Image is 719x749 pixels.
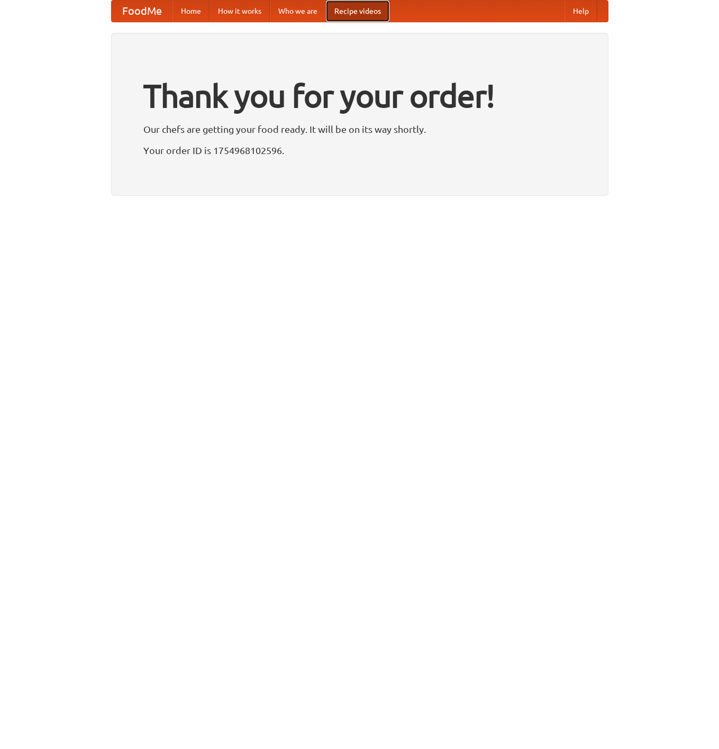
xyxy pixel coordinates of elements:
[270,1,326,22] a: Who we are
[326,1,389,22] a: Recipe videos
[565,1,597,22] a: Help
[172,1,210,22] a: Home
[210,1,270,22] a: How it works
[143,121,576,137] p: Our chefs are getting your food ready. It will be on its way shortly.
[143,142,576,158] p: Your order ID is 1754968102596.
[143,70,576,121] h1: Thank you for your order!
[112,1,172,22] a: FoodMe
